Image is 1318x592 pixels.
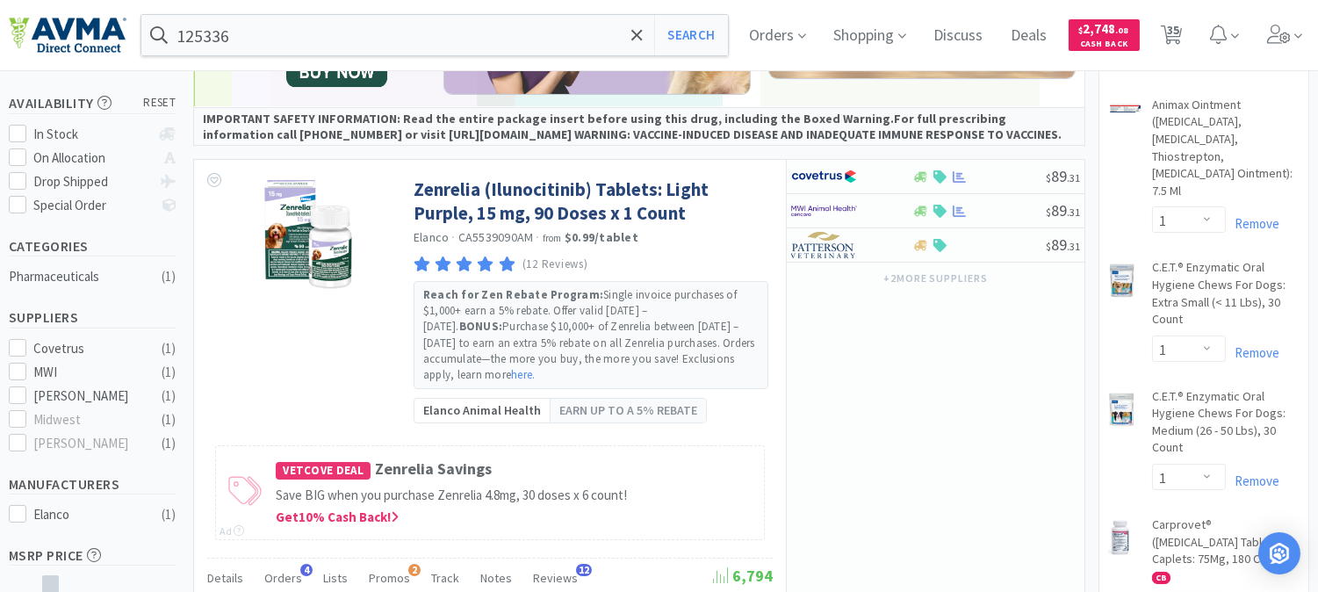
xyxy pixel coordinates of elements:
[408,564,421,576] span: 2
[9,236,176,256] h5: Categories
[1258,532,1300,574] div: Open Intercom Messenger
[323,570,348,586] span: Lists
[511,367,535,382] a: here.
[654,15,727,55] button: Search
[533,570,578,586] span: Reviews
[1152,97,1300,207] a: Animax Ointment ([MEDICAL_DATA], [MEDICAL_DATA], Thiostrepton, [MEDICAL_DATA] Ointment): 7.5 Ml
[203,111,1062,142] strong: IMPORTANT SAFETY INFORMATION: Read the entire package insert before using this drug, including th...
[1046,171,1051,184] span: $
[1067,240,1080,253] span: . 31
[1108,263,1135,298] img: 0118cd7adb544954839c4fcca61390e9_328624.png
[276,509,399,525] span: Get 10 % Cash Back!
[927,28,990,44] a: Discuss
[537,229,540,245] span: ·
[251,177,365,292] img: 9e9747ae01004210ac6484df58d5469a_510557.png
[9,545,176,566] h5: MSRP Price
[1108,520,1133,555] img: 3196649536da49eaafc04b7c84e1fa99_546267.png
[162,386,176,407] div: ( 1 )
[34,148,151,169] div: On Allocation
[276,462,371,480] span: Vetcove Deal
[300,564,313,576] span: 4
[480,570,512,586] span: Notes
[576,564,592,576] span: 12
[34,124,151,145] div: In Stock
[1069,11,1140,59] a: $2,748.08Cash Back
[264,570,302,586] span: Orders
[276,457,755,482] h4: Zenrelia Savings
[1116,25,1129,36] span: . 08
[9,307,176,328] h5: Suppliers
[1067,206,1080,219] span: . 31
[1152,259,1300,335] a: C.E.T.® Enzymatic Oral Hygiene Chews For Dogs: Extra Small (< 11 Lbs), 30 Count
[34,386,143,407] div: [PERSON_NAME]
[414,177,768,226] a: Zenrelia (Ilunocitinib) Tablets: Light Purple, 15 mg, 90 Doses x 1 Count
[1226,344,1279,361] a: Remove
[1154,30,1190,46] a: 35
[34,409,143,430] div: Midwest
[1108,103,1143,113] img: 20db1b02c83c4be7948cd58931a37f2e_27575.png
[369,570,410,586] span: Promos
[162,409,176,430] div: ( 1 )
[9,266,151,287] div: Pharmaceuticals
[1005,28,1055,44] a: Deals
[1046,240,1051,253] span: $
[1108,392,1136,427] img: 34c09c29ae134b08acc037da0881bf1c_328378.png
[162,338,176,359] div: ( 1 )
[522,256,588,274] p: (12 Reviews)
[559,401,697,420] span: Earn up to a 5% rebate
[431,570,459,586] span: Track
[34,504,143,525] div: Elanco
[1079,40,1129,51] span: Cash Back
[34,362,143,383] div: MWI
[791,232,857,258] img: f5e969b455434c6296c6d81ef179fa71_3.png
[1046,166,1080,186] span: 89
[141,15,728,55] input: Search by item, sku, manufacturer, ingredient, size...
[414,229,450,245] a: Elanco
[1067,171,1080,184] span: . 31
[162,266,176,287] div: ( 1 )
[1046,206,1051,219] span: $
[423,287,759,383] p: Single invoice purchases of $1,000+ earn a 5% rebate. Offer valid [DATE] – [DATE]. Purchase $10,0...
[34,171,151,192] div: Drop Shipped
[423,401,541,420] span: Elanco Animal Health
[458,229,534,245] span: CA5539090AM
[34,338,143,359] div: Covetrus
[144,94,176,112] span: reset
[220,523,244,539] div: Ad
[565,229,638,245] strong: $0.99 / tablet
[34,433,143,454] div: [PERSON_NAME]
[423,287,603,302] strong: Reach for Zen Rebate Program:
[1153,573,1170,583] span: CB
[34,195,151,216] div: Special Order
[1152,388,1300,464] a: C.E.T.® Enzymatic Oral Hygiene Chews For Dogs: Medium (26 - 50 Lbs), 30 Count
[1046,235,1080,255] span: 89
[9,93,176,113] h5: Availability
[459,319,503,334] strong: BONUS:
[875,266,997,291] button: +2more suppliers
[414,398,707,422] a: Elanco Animal HealthEarn up to a 5% rebate
[162,362,176,383] div: ( 1 )
[1226,215,1279,232] a: Remove
[713,566,773,586] span: 6,794
[1152,516,1300,592] a: Carprovet® ([MEDICAL_DATA] Tablets) Caplets: 75Mg, 180 Count CB
[9,474,176,495] h5: Manufacturers
[452,229,456,245] span: ·
[1226,473,1279,489] a: Remove
[791,163,857,190] img: 77fca1acd8b6420a9015268ca798ef17_1.png
[162,433,176,454] div: ( 1 )
[276,485,755,506] p: Save BIG when you purchase Zenrelia 4.8mg, 30 doses x 6 count!
[791,198,857,224] img: f6b2451649754179b5b4e0c70c3f7cb0_2.png
[543,232,562,244] span: from
[1079,20,1129,37] span: 2,748
[1046,200,1080,220] span: 89
[162,504,176,525] div: ( 1 )
[207,570,243,586] span: Details
[1079,25,1084,36] span: $
[9,17,126,54] img: e4e33dab9f054f5782a47901c742baa9_102.png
